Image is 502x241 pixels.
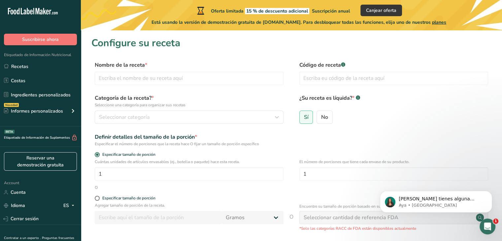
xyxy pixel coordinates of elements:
div: O [95,185,98,190]
span: Seleccionar categoría [99,113,150,121]
label: Categoría de la receta? [95,94,284,108]
button: Seleccionar categoría [95,111,284,124]
label: Código de receta [299,61,488,69]
p: Cuántas unidades de artículos envasables (ej., botella o paquete) hace esta receta. [95,159,284,165]
p: *Solo las categorías RACC de FDA están disponibles actualmente [299,225,488,231]
div: Oferta limitada [196,7,350,15]
span: 15 % de descuento adicional [245,8,309,14]
button: Canjear oferta [360,5,402,16]
div: Definir detalles del tamaño de la porción [95,133,284,141]
h1: Configure su receta [91,36,491,51]
a: Contratar a un experto . [4,236,41,240]
label: ¿Su receta es líquida? [299,94,488,108]
span: Está usando la versión de demostración gratuita de [DOMAIN_NAME]. Para desbloquear todas las func... [151,19,446,26]
button: Suscribirse ahora [4,34,77,45]
div: ES [63,202,77,210]
input: Escriba eu código de la receta aquí [299,72,488,85]
p: Encuentre su tamaño de porción basado en su categoría RACC de la receta [299,203,431,209]
p: El número de porciones que tiene cada envase de su producto. [299,159,488,165]
span: O [289,213,293,231]
span: Canjear oferta [366,7,396,14]
div: Especificar el número de porciones que la receta hace O fijar un tamaño de porción específico [95,141,284,147]
input: Escribe aquí el tamaño de la porción [95,211,222,224]
div: Seleccionar cantidad de referencia FDA [304,214,398,222]
a: Reservar una demostración gratuita [4,152,77,171]
span: 1 [493,219,498,224]
iframe: Intercom notifications mensaje [370,177,502,223]
div: Especificar tamaño de porción [102,196,155,201]
span: planes [432,19,446,25]
div: Novedad [4,103,19,107]
span: No [321,114,328,120]
input: Escriba el nombre de su receta aquí [95,72,284,85]
p: Agregar tamaño de porción de la receta. [95,202,284,208]
div: BETA [4,130,15,134]
div: Informes personalizados [4,108,63,115]
span: Suscripción anual [312,8,350,14]
span: Especificar tamaño de porción [100,152,155,157]
p: Seleccione una categoría para organizar sus recetas [95,102,284,108]
iframe: Intercom live chat [480,219,495,234]
span: Sí [304,114,309,120]
span: Suscribirse ahora [22,36,59,43]
label: Nombre de la receta [95,61,284,69]
a: Idioma [4,200,25,211]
